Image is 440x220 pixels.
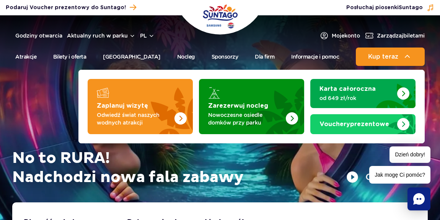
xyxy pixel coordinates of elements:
h1: No to RURA! Nadchodzi nowa fala zabawy [12,149,428,187]
a: Dla firm [255,48,274,66]
button: Posłuchaj piosenkiSuntago [346,4,434,11]
div: Chat [407,187,430,210]
span: Kup teraz [368,53,398,60]
p: Nowoczesne osiedle domków przy parku [208,111,283,126]
a: Nocleg [177,48,195,66]
a: Zarezerwuj nocleg [199,79,304,134]
strong: prezentowe [319,121,389,127]
a: Zarządzajbiletami [365,31,425,40]
button: Aktualny ruch w parku [67,33,135,39]
a: Sponsorzy [212,48,238,66]
strong: Karta całoroczna [319,86,376,92]
a: Atrakcje [15,48,36,66]
span: Suntago [399,5,423,10]
a: Karta całoroczna [310,79,416,108]
span: Zarządzaj biletami [377,32,425,39]
p: Odwiedź świat naszych wodnych atrakcji [97,111,171,126]
strong: Zaplanuj wizytę [97,103,148,109]
a: Zaplanuj wizytę [88,79,193,134]
span: Moje konto [332,32,360,39]
a: Mojekonto [319,31,360,40]
span: Vouchery [319,121,350,127]
span: Dzień dobry! [389,146,430,163]
a: Vouchery prezentowe [310,114,416,134]
button: pl [140,32,155,39]
a: [GEOGRAPHIC_DATA] [103,48,160,66]
a: Godziny otwarcia [15,32,62,39]
a: Informacje i pomoc [291,48,339,66]
button: Kup teraz [356,48,425,66]
strong: Zarezerwuj nocleg [208,103,268,109]
a: Podaruj Voucher prezentowy do Suntago! [6,2,136,13]
p: od 649 zł/rok [319,94,394,102]
a: Bilety i oferta [53,48,86,66]
button: Obejrzyj spot [346,171,428,183]
span: Jak mogę Ci pomóc? [369,166,430,184]
span: Posłuchaj piosenki [346,4,423,11]
span: Podaruj Voucher prezentowy do Suntago! [6,4,126,11]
